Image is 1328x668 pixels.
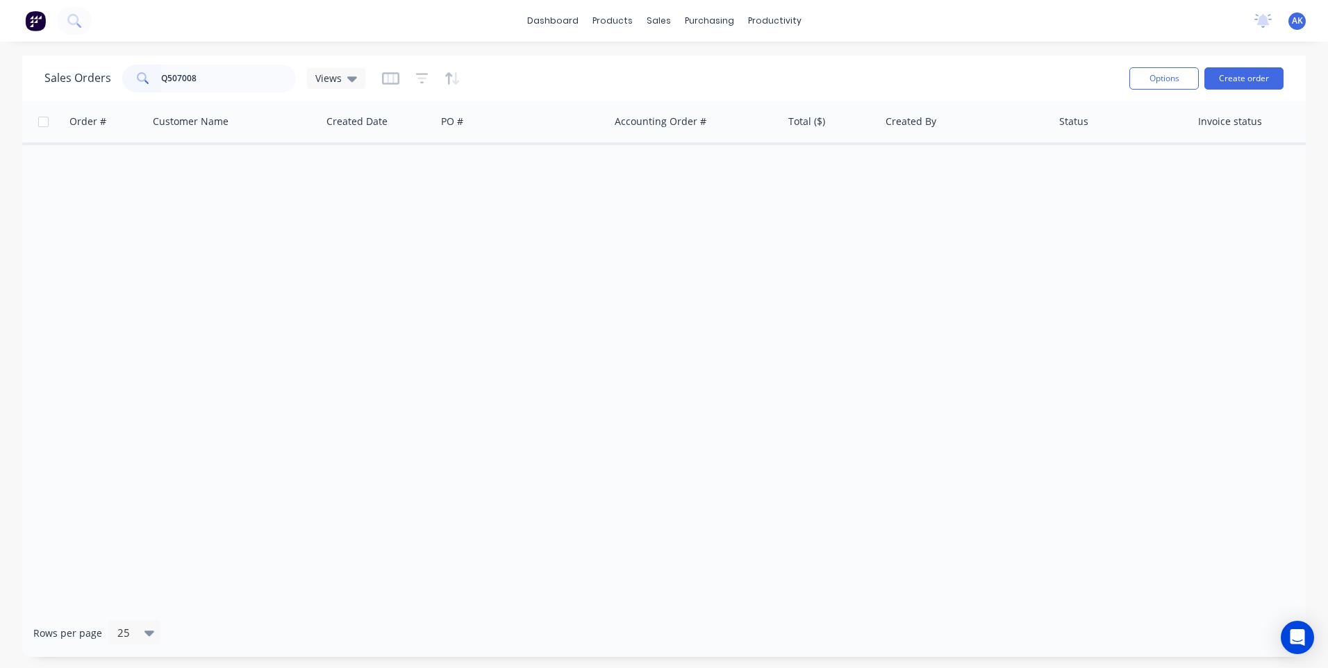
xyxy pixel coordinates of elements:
span: Views [315,71,342,85]
img: Factory [25,10,46,31]
span: AK [1292,15,1303,27]
div: Customer Name [153,115,229,128]
div: Accounting Order # [615,115,706,128]
div: products [586,10,640,31]
div: productivity [741,10,808,31]
div: Order # [69,115,106,128]
div: Total ($) [788,115,825,128]
div: PO # [441,115,463,128]
div: Created By [886,115,936,128]
div: Status [1059,115,1088,128]
h1: Sales Orders [44,72,111,85]
div: sales [640,10,678,31]
a: dashboard [520,10,586,31]
div: Created Date [326,115,388,128]
input: Search... [161,65,297,92]
div: Open Intercom Messenger [1281,621,1314,654]
button: Create order [1204,67,1284,90]
span: Rows per page [33,626,102,640]
div: Invoice status [1198,115,1262,128]
button: Options [1129,67,1199,90]
div: purchasing [678,10,741,31]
